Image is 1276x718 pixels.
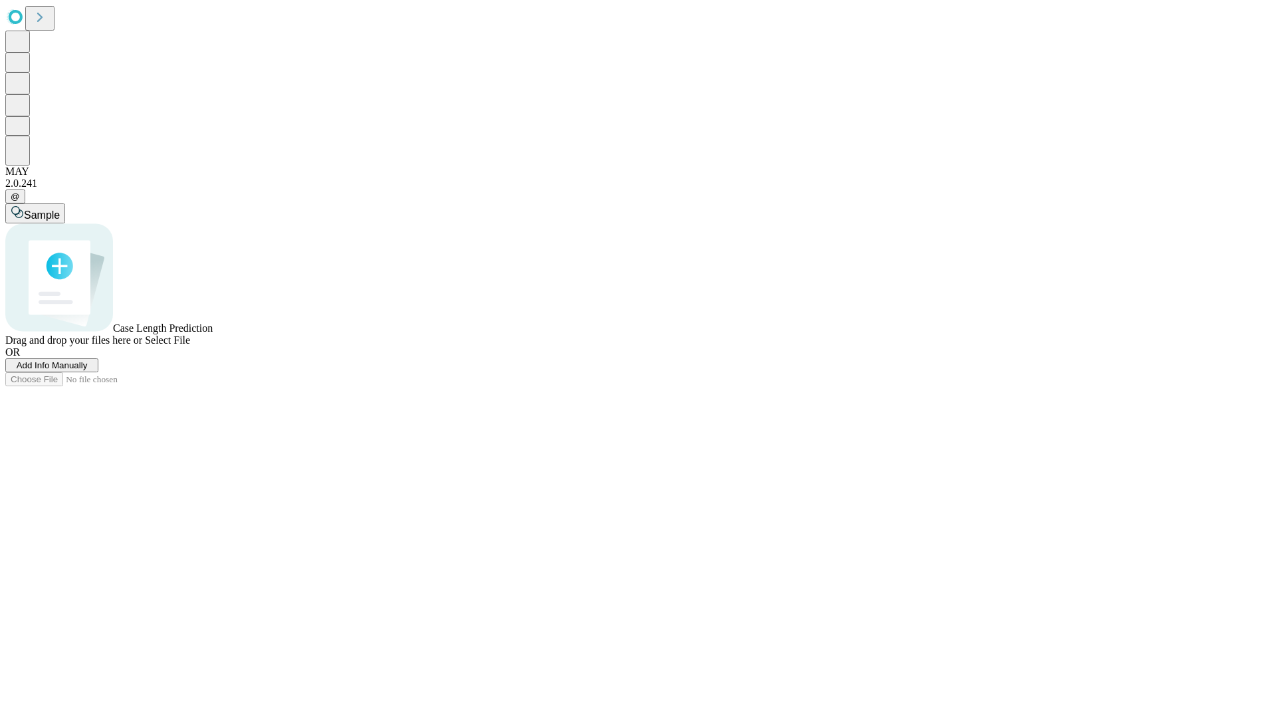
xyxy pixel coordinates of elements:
span: Select File [145,334,190,346]
span: Drag and drop your files here or [5,334,142,346]
span: Sample [24,209,60,221]
span: Add Info Manually [17,360,88,370]
span: @ [11,191,20,201]
span: Case Length Prediction [113,322,213,334]
button: Add Info Manually [5,358,98,372]
div: 2.0.241 [5,178,1271,189]
span: OR [5,346,20,358]
button: @ [5,189,25,203]
button: Sample [5,203,65,223]
div: MAY [5,166,1271,178]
